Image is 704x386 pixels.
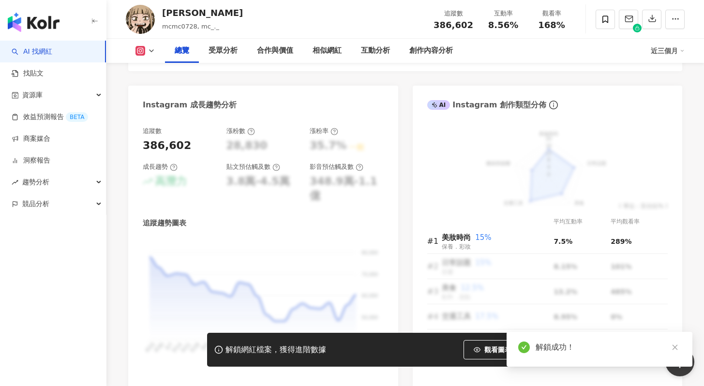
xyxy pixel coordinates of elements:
a: 商案媒合 [12,134,50,144]
span: 資源庫 [22,84,43,106]
div: 合作與價值 [257,45,293,57]
div: 解鎖成功！ [536,341,681,353]
div: 追蹤數 [143,127,162,135]
button: 觀看圖表範例 [464,340,535,359]
div: 平均互動率 [554,217,611,226]
div: 創作內容分析 [409,45,453,57]
div: Instagram 成長趨勢分析 [143,100,237,110]
div: 追蹤趨勢圖表 [143,218,186,228]
div: 受眾分析 [209,45,238,57]
div: 總覽 [175,45,189,57]
div: 追蹤數 [434,9,473,18]
a: 洞察報告 [12,156,50,165]
span: 趨勢分析 [22,171,49,193]
div: 互動率 [485,9,522,18]
div: 貼文預估觸及數 [226,163,280,171]
span: 競品分析 [22,193,49,215]
div: 影音預估觸及數 [310,163,363,171]
div: 漲粉數 [226,127,255,135]
img: logo [8,13,60,32]
div: Instagram 創作類型分佈 [427,100,546,110]
div: AI [427,100,450,110]
a: 找貼文 [12,69,44,78]
span: 保養．彩妝 [442,243,471,250]
div: #1 [427,235,442,247]
div: 漲粉率 [310,127,338,135]
span: check-circle [518,341,530,353]
a: searchAI 找網紅 [12,47,52,57]
span: close [672,344,678,351]
img: KOL Avatar [126,5,155,34]
span: rise [12,179,18,186]
span: mcmc0728, mc_._ [162,23,219,30]
div: [PERSON_NAME] [162,7,243,19]
span: 386,602 [434,20,473,30]
span: 168% [538,20,565,30]
div: 互動分析 [361,45,390,57]
span: 美妝時尚 [442,233,471,242]
div: 相似網紅 [313,45,342,57]
span: 289% [611,238,631,245]
div: 觀看率 [533,9,570,18]
div: 平均觀看率 [611,217,668,226]
div: 近三個月 [651,43,685,59]
span: 8.56% [488,20,518,30]
div: 成長趨勢 [143,163,178,171]
span: 7.5% [554,238,572,245]
div: 386,602 [143,138,191,153]
span: 15% [475,233,491,242]
span: 觀看圖表範例 [484,346,525,354]
span: info-circle [548,99,559,111]
a: 效益預測報告BETA [12,112,88,122]
div: 解鎖網紅檔案，獲得進階數據 [225,345,326,355]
